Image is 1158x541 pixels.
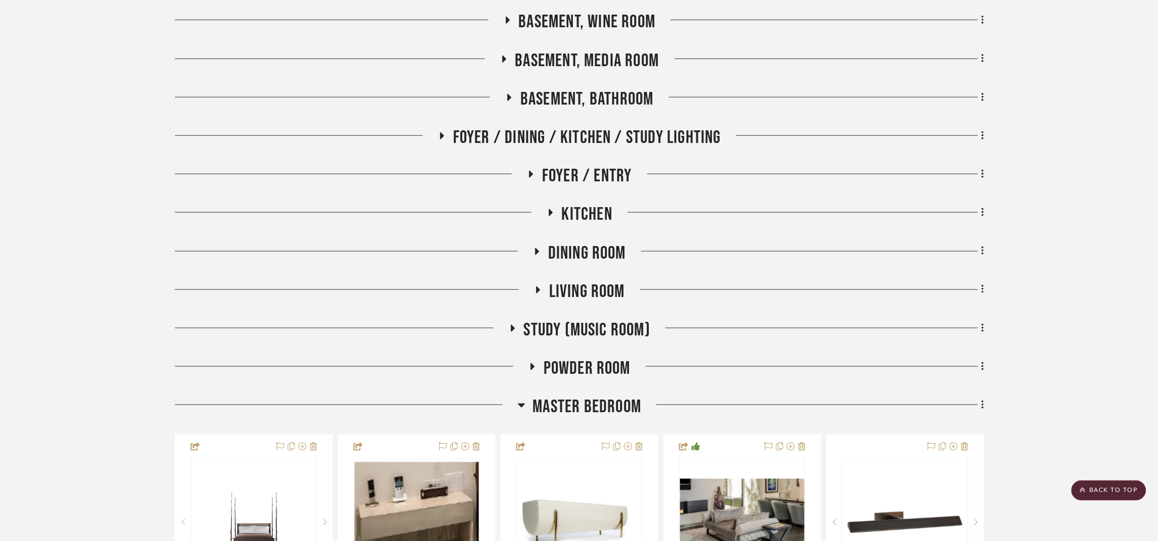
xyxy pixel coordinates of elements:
[453,127,721,149] span: Foyer / Dining / Kitchen / Study Lighting
[519,11,656,33] span: Basement, Wine Room
[533,396,642,418] span: Master Bedroom
[544,358,631,379] span: Powder Room
[515,50,659,72] span: Basement, Media Room
[520,88,654,110] span: Basement, Bathroom
[542,165,632,187] span: Foyer / Entry
[562,204,612,225] span: Kitchen
[549,281,625,303] span: Living Room
[1072,480,1146,501] scroll-to-top-button: BACK TO TOP
[524,319,651,341] span: Study (Music Room)
[548,242,626,264] span: Dining Room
